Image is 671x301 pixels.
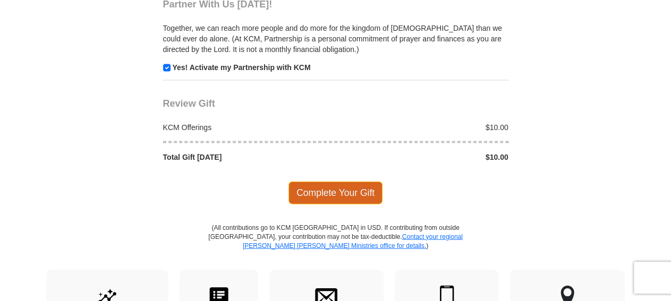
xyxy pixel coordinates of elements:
[157,152,336,162] div: Total Gift [DATE]
[163,98,215,109] span: Review Gift
[157,122,336,133] div: KCM Offerings
[288,182,383,204] span: Complete Your Gift
[163,23,508,55] p: Together, we can reach more people and do more for the kingdom of [DEMOGRAPHIC_DATA] than we coul...
[243,233,463,250] a: Contact your regional [PERSON_NAME] [PERSON_NAME] Ministries office for details.
[208,223,463,270] p: (All contributions go to KCM [GEOGRAPHIC_DATA] in USD. If contributing from outside [GEOGRAPHIC_D...
[336,152,514,162] div: $10.00
[336,122,514,133] div: $10.00
[172,63,310,72] strong: Yes! Activate my Partnership with KCM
